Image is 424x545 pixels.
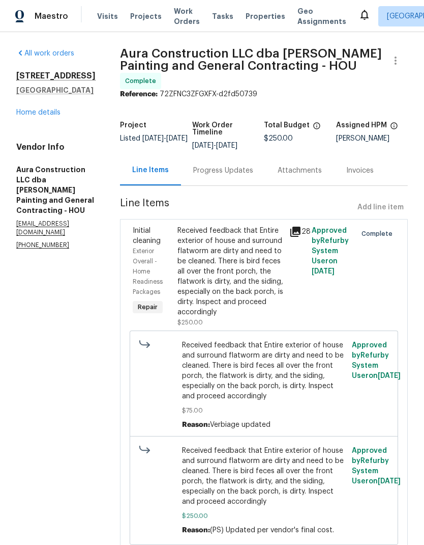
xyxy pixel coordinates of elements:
div: Progress Updates [193,166,253,176]
span: [DATE] [142,135,164,142]
span: Work Orders [174,6,200,26]
div: [PERSON_NAME] [336,135,408,142]
div: Attachments [278,166,322,176]
a: All work orders [16,50,74,57]
span: Geo Assignments [297,6,346,26]
b: Reference: [120,91,158,98]
h5: Project [120,122,146,129]
div: 28 [289,226,306,238]
h5: Work Order Timeline [192,122,264,136]
span: Line Items [120,198,353,217]
span: Approved by Refurby System User on [352,342,401,379]
span: The total cost of line items that have been proposed by Opendoor. This sum includes line items th... [313,122,321,135]
span: Approved by Refurby System User on [312,227,349,275]
span: Reason: [182,527,210,534]
span: Verbiage updated [210,421,270,428]
h5: Aura Construction LLC dba [PERSON_NAME] Painting and General Contracting - HOU [16,165,96,215]
span: Approved by Refurby System User on [352,447,401,485]
div: Line Items [132,165,169,175]
span: - [192,142,237,149]
div: 72ZFNC3ZFGXFX-d2fd50739 [120,89,408,99]
span: Reason: [182,421,210,428]
span: Repair [134,302,162,312]
span: Visits [97,11,118,21]
span: Properties [246,11,285,21]
span: [DATE] [378,372,401,379]
span: Aura Construction LLC dba [PERSON_NAME] Painting and General Contracting - HOU [120,47,382,72]
div: Invoices [346,166,374,176]
span: The hpm assigned to this work order. [390,122,398,135]
span: $75.00 [182,405,346,416]
span: Received feedback that Entire exterior of house and surround flatworm are dirty and need to be cl... [182,340,346,401]
span: [DATE] [216,142,237,149]
span: $250.00 [177,319,203,325]
span: Received feedback that Entire exterior of house and surround flatworm are dirty and need to be cl... [182,446,346,507]
span: Initial cleaning [133,227,161,244]
span: (PS) Updated per vendor's final cost. [210,527,334,534]
span: - [142,135,188,142]
div: Received feedback that Entire exterior of house and surround flatworm are dirty and need to be cl... [177,226,283,317]
span: $250.00 [264,135,293,142]
span: Complete [125,76,160,86]
span: [DATE] [312,268,335,275]
span: $250.00 [182,511,346,521]
span: Maestro [35,11,68,21]
span: Complete [361,229,397,239]
span: Exterior Overall - Home Readiness Packages [133,248,163,295]
span: Projects [130,11,162,21]
h5: Assigned HPM [336,122,387,129]
span: Tasks [212,13,233,20]
span: [DATE] [192,142,214,149]
h5: Total Budget [264,122,310,129]
span: Listed [120,135,188,142]
span: [DATE] [166,135,188,142]
a: Home details [16,109,60,116]
span: [DATE] [378,478,401,485]
h4: Vendor Info [16,142,96,152]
